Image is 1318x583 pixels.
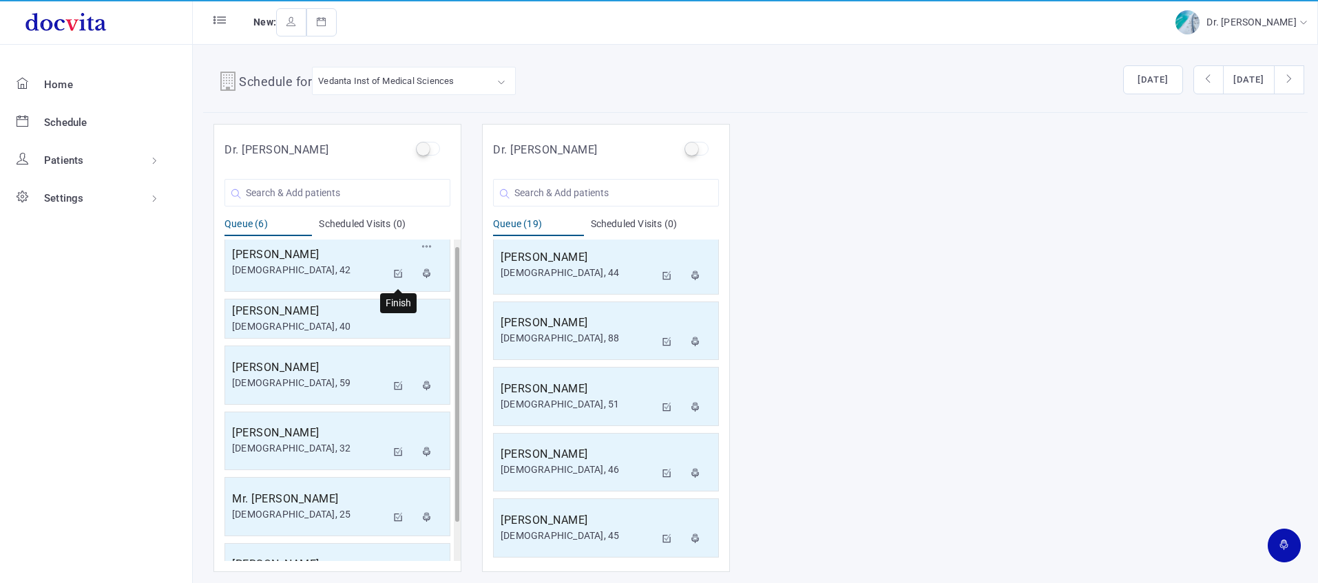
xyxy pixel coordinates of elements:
h5: [PERSON_NAME] [501,315,655,331]
span: Dr. [PERSON_NAME] [1206,17,1299,28]
input: Search & Add patients [224,179,450,206]
span: Patients [44,154,84,167]
div: [DEMOGRAPHIC_DATA], 25 [232,507,386,522]
span: Home [44,78,73,91]
div: Queue (6) [224,217,312,236]
div: [DEMOGRAPHIC_DATA], 51 [501,397,655,412]
h5: [PERSON_NAME] [501,249,655,266]
button: [DATE] [1223,65,1275,94]
div: [DEMOGRAPHIC_DATA], 59 [232,376,386,390]
span: Schedule [44,116,87,129]
div: [DEMOGRAPHIC_DATA], 46 [501,463,655,477]
button: [DATE] [1123,65,1183,94]
div: Queue (19) [493,217,584,236]
div: [DEMOGRAPHIC_DATA], 40 [232,319,443,334]
h5: [PERSON_NAME] [501,512,655,529]
div: Scheduled Visits (0) [319,217,450,236]
div: [DEMOGRAPHIC_DATA], 32 [232,441,386,456]
input: Search & Add patients [493,179,719,206]
h5: [PERSON_NAME] [501,446,655,463]
span: Settings [44,192,84,204]
h5: Mr. [PERSON_NAME] [232,491,386,507]
h5: [PERSON_NAME] [232,425,386,441]
div: [DEMOGRAPHIC_DATA], 42 [232,263,386,277]
h5: [PERSON_NAME] [232,359,386,376]
img: img-2.jpg [1175,10,1200,34]
h5: [PERSON_NAME] [232,303,443,319]
div: Finish [380,293,417,313]
div: Vedanta Inst of Medical Sciences [318,73,454,89]
h5: [PERSON_NAME] [501,381,655,397]
div: [DEMOGRAPHIC_DATA], 45 [501,529,655,543]
div: Scheduled Visits (0) [591,217,720,236]
span: New: [253,17,276,28]
h5: Dr. [PERSON_NAME] [224,142,329,158]
h5: [PERSON_NAME] [232,246,386,263]
div: [DEMOGRAPHIC_DATA], 88 [501,331,655,346]
h4: Schedule for [239,72,312,94]
h5: [PERSON_NAME] [232,556,386,573]
h5: Dr. [PERSON_NAME] [493,142,598,158]
div: [DEMOGRAPHIC_DATA], 44 [501,266,655,280]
